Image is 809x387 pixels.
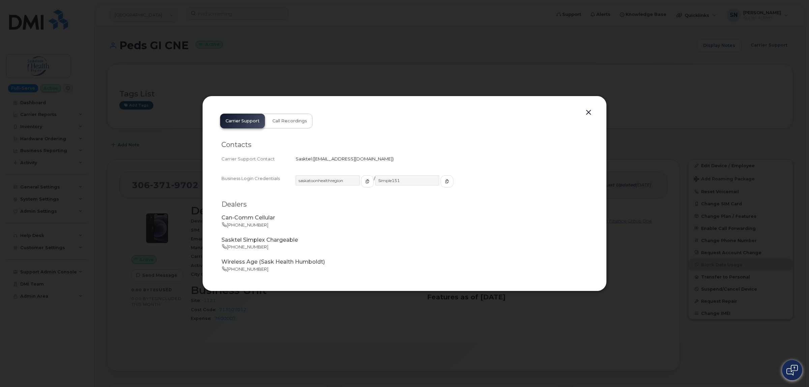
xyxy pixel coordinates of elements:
[221,175,296,193] div: Business Login Credentials
[221,156,296,162] div: Carrier Support Contact
[221,258,588,266] p: Wireless Age (Sask Health Humboldt)
[441,175,453,187] button: copy to clipboard
[221,200,588,209] h2: Dealers
[221,141,588,149] h2: Contacts
[272,118,307,124] span: Call Recordings
[221,214,588,222] p: Can-Comm Cellular
[221,222,588,228] p: [PHONE_NUMBER]
[296,156,312,161] span: Sasktel
[221,266,588,272] p: [PHONE_NUMBER]
[221,236,588,244] p: Sasktel Simplex Chargeable
[786,365,798,376] img: Open chat
[221,244,588,250] p: [PHONE_NUMBER]
[314,156,392,161] span: [EMAIL_ADDRESS][DOMAIN_NAME]
[361,175,374,187] button: copy to clipboard
[296,175,588,193] div: /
